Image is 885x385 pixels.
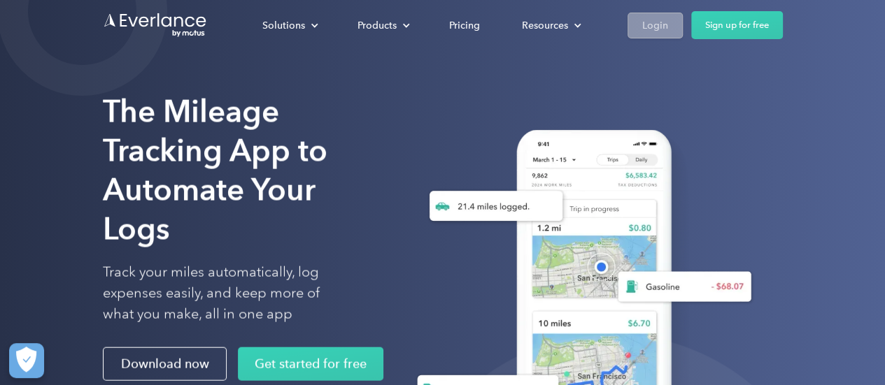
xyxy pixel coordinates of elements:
p: Track your miles automatically, log expenses easily, and keep more of what you make, all in one app [103,262,353,325]
div: Solutions [262,17,305,34]
div: Products [357,17,397,34]
button: Cookies Settings [9,343,44,378]
div: Resources [522,17,568,34]
a: Login [628,13,683,38]
a: Pricing [435,13,494,38]
div: Login [642,17,668,34]
div: Resources [508,13,593,38]
strong: The Mileage Tracking App to Automate Your Logs [103,93,327,247]
div: Pricing [449,17,480,34]
div: Products [344,13,421,38]
a: Download now [103,347,227,381]
a: Get started for free [238,347,383,381]
a: Sign up for free [691,11,783,39]
div: Solutions [248,13,330,38]
a: Go to homepage [103,12,208,38]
